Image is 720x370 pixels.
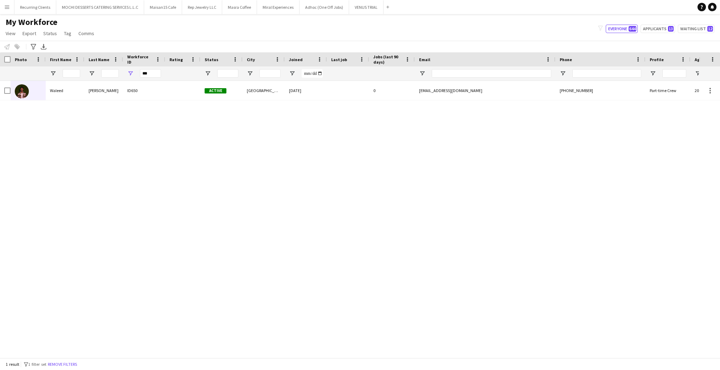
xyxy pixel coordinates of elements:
[629,26,636,32] span: 644
[641,25,675,33] button: Applicants13
[695,57,702,62] span: Age
[127,54,153,65] span: Workforce ID
[222,0,257,14] button: Masra Coffee
[690,81,720,100] div: 20
[707,26,713,32] span: 12
[415,81,555,100] div: [EMAIL_ADDRESS][DOMAIN_NAME]
[373,54,402,65] span: Jobs (last 90 days)
[302,69,323,78] input: Joined Filter Input
[76,29,97,38] a: Comms
[650,57,664,62] span: Profile
[257,0,300,14] button: Miral Experiences
[56,0,144,14] button: MOCHI DESSERTS CATERING SERVICES L.L.C
[43,30,57,37] span: Status
[560,70,566,77] button: Open Filter Menu
[662,69,686,78] input: Profile Filter Input
[144,0,182,14] button: Maisan15 Cafe
[169,57,183,62] span: Rating
[22,30,36,37] span: Export
[89,57,109,62] span: Last Name
[40,29,60,38] a: Status
[64,30,71,37] span: Tag
[349,0,384,14] button: VENUS TRIAL
[289,70,295,77] button: Open Filter Menu
[645,81,690,100] div: Part-time Crew
[63,69,80,78] input: First Name Filter Input
[285,81,327,100] div: [DATE]
[331,57,347,62] span: Last job
[247,57,255,62] span: City
[606,25,638,33] button: Everyone644
[243,81,285,100] div: [GEOGRAPHIC_DATA]
[555,81,645,100] div: [PHONE_NUMBER]
[14,0,56,14] button: Recurring Clients
[695,70,701,77] button: Open Filter Menu
[3,29,18,38] a: View
[61,29,74,38] a: Tag
[572,69,641,78] input: Phone Filter Input
[20,29,39,38] a: Export
[419,57,430,62] span: Email
[300,0,349,14] button: Adhoc (One Off Jobs)
[140,69,161,78] input: Workforce ID Filter Input
[205,57,218,62] span: Status
[15,57,27,62] span: Photo
[560,57,572,62] span: Phone
[46,361,78,368] button: Remove filters
[182,0,222,14] button: Rep Jewelry LLC
[39,43,48,51] app-action-btn: Export XLSX
[668,26,674,32] span: 13
[289,57,303,62] span: Joined
[123,81,165,100] div: ID650
[89,70,95,77] button: Open Filter Menu
[6,30,15,37] span: View
[217,69,238,78] input: Status Filter Input
[46,81,84,100] div: Waleed
[28,362,46,367] span: 1 filter set
[101,69,119,78] input: Last Name Filter Input
[84,81,123,100] div: [PERSON_NAME]
[650,70,656,77] button: Open Filter Menu
[205,70,211,77] button: Open Filter Menu
[15,84,29,98] img: Waleed Khalid
[50,57,71,62] span: First Name
[29,43,38,51] app-action-btn: Advanced filters
[678,25,714,33] button: Waiting list12
[127,70,134,77] button: Open Filter Menu
[419,70,425,77] button: Open Filter Menu
[6,17,57,27] span: My Workforce
[259,69,281,78] input: City Filter Input
[369,81,415,100] div: 0
[205,88,226,93] span: Active
[78,30,94,37] span: Comms
[50,70,56,77] button: Open Filter Menu
[432,69,551,78] input: Email Filter Input
[247,70,253,77] button: Open Filter Menu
